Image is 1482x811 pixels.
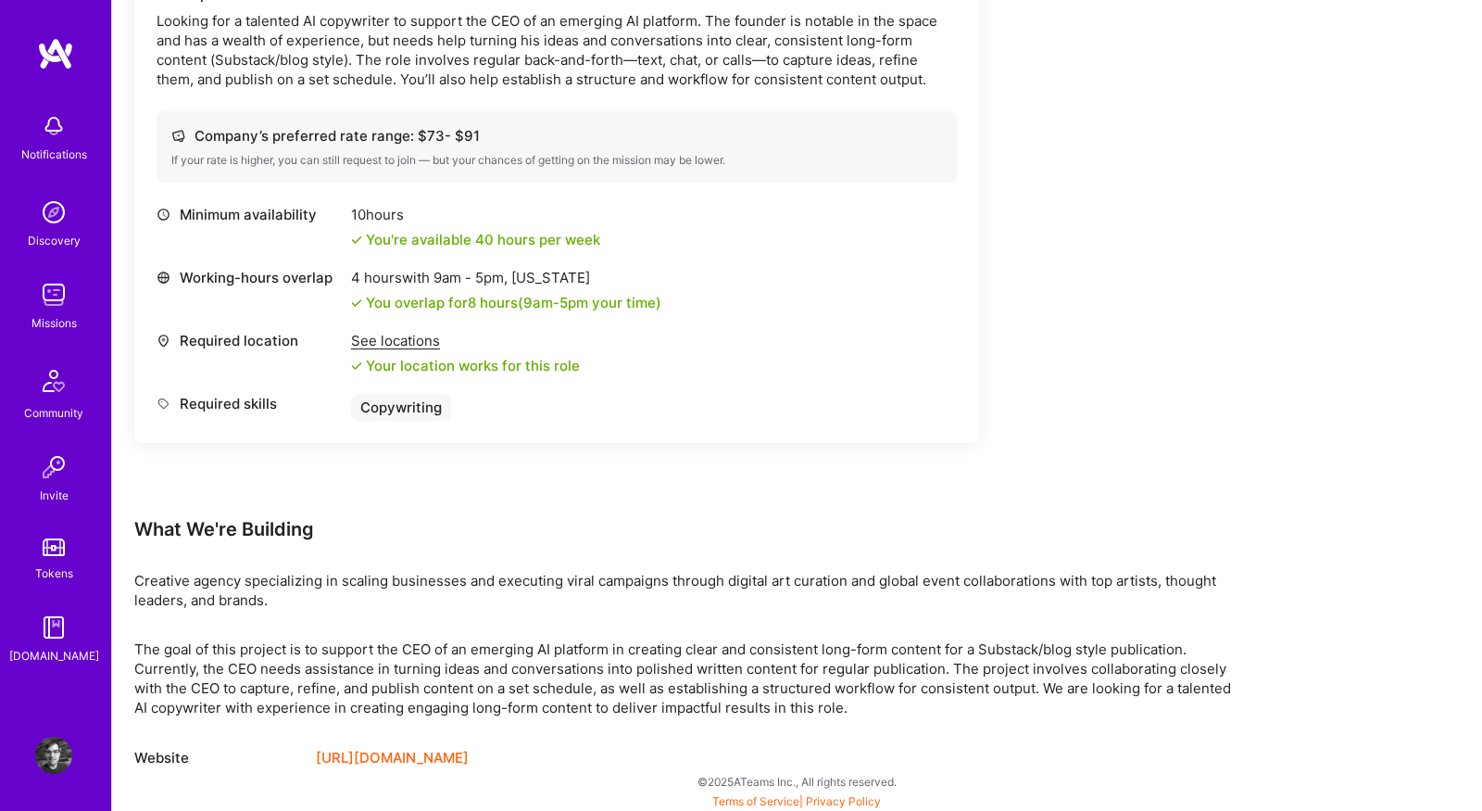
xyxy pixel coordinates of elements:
img: Invite [35,449,72,486]
img: discovery [35,194,72,231]
div: 10 hours [351,205,600,224]
div: Discovery [28,231,81,250]
div: [DOMAIN_NAME] [9,646,99,665]
a: Terms of Service [712,794,799,808]
span: 9am - 5pm , [430,269,511,286]
i: icon Tag [157,397,170,411]
i: icon Cash [171,129,185,143]
span: 9am - 5pm [523,294,588,311]
div: Looking for a talented AI copywriter to support the CEO of an emerging AI platform. The founder i... [157,11,957,89]
i: icon Check [351,298,362,309]
div: © 2025 ATeams Inc., All rights reserved. [111,758,1482,805]
span: | [712,794,881,808]
a: Privacy Policy [806,794,881,808]
img: logo [37,37,74,70]
i: icon Check [351,361,362,372]
i: icon Check [351,234,362,246]
div: Company’s preferred rate range: $ 73 - $ 91 [171,126,942,146]
div: Community [24,403,83,423]
div: Working-hours overlap [157,268,342,287]
div: See locations [351,331,580,350]
img: User Avatar [35,737,72,774]
img: Community [31,359,76,403]
div: You overlap for 8 hours ( your time) [366,293,661,312]
i: icon Location [157,334,170,348]
img: teamwork [35,276,72,313]
div: Website [134,747,301,769]
div: What We're Building [134,517,1246,541]
div: You're available 40 hours per week [351,230,600,249]
img: tokens [43,539,65,556]
div: Required skills [157,394,342,413]
img: guide book [35,609,72,646]
img: bell [35,108,72,145]
div: Copywriting [351,394,451,421]
div: Required location [157,331,342,350]
div: Minimum availability [157,205,342,224]
div: 4 hours with [US_STATE] [351,268,661,287]
div: If your rate is higher, you can still request to join — but your chances of getting on the missio... [171,153,942,168]
div: The goal of this project is to support the CEO of an emerging AI platform in creating clear and c... [134,640,1246,717]
div: Tokens [35,564,73,583]
a: [URL][DOMAIN_NAME] [316,747,469,769]
a: User Avatar [31,737,77,774]
i: icon Clock [157,208,170,222]
i: icon World [157,271,170,285]
div: Your location works for this role [351,356,580,375]
div: Notifications [21,145,87,164]
div: Creative agency specializing in scaling businesses and executing viral campaigns through digital ... [134,571,1246,610]
div: Missions [31,313,77,333]
div: Invite [40,486,69,505]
